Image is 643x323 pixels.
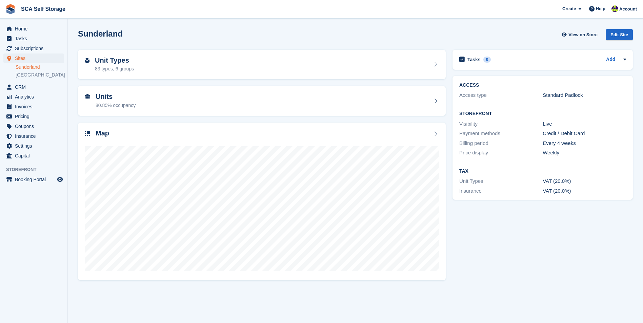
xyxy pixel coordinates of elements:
[3,175,64,184] a: menu
[15,53,56,63] span: Sites
[3,141,64,151] a: menu
[15,24,56,34] span: Home
[543,177,626,185] div: VAT (20.0%)
[15,112,56,121] span: Pricing
[16,64,64,70] a: Sunderland
[3,92,64,102] a: menu
[15,34,56,43] span: Tasks
[606,29,633,43] a: Edit Site
[543,91,626,99] div: Standard Padlock
[5,4,16,14] img: stora-icon-8386f47178a22dfd0bd8f6a31ec36ba5ce8667c1dd55bd0f319d3a0aa187defe.svg
[606,56,615,64] a: Add
[96,129,109,137] h2: Map
[96,102,136,109] div: 80.85% occupancy
[3,44,64,53] a: menu
[96,93,136,101] h2: Units
[459,91,543,99] div: Access type
[15,102,56,111] span: Invoices
[459,83,626,88] h2: ACCESS
[15,44,56,53] span: Subscriptions
[85,58,89,63] img: unit-type-icn-2b2737a686de81e16bb02015468b77c625bbabd49415b5ef34ead5e3b44a266d.svg
[459,139,543,147] div: Billing period
[568,31,598,38] span: View on Store
[18,3,68,15] a: SCA Self Storage
[15,151,56,160] span: Capital
[3,34,64,43] a: menu
[3,131,64,141] a: menu
[15,175,56,184] span: Booking Portal
[459,130,543,137] div: Payment methods
[15,92,56,102] span: Analytics
[459,187,543,195] div: Insurance
[483,57,491,63] div: 0
[3,82,64,92] a: menu
[459,111,626,116] h2: Storefront
[3,112,64,121] a: menu
[95,57,134,64] h2: Unit Types
[56,175,64,184] a: Preview store
[543,187,626,195] div: VAT (20.0%)
[85,131,90,136] img: map-icn-33ee37083ee616e46c38cad1a60f524a97daa1e2b2c8c0bc3eb3415660979fc1.svg
[543,149,626,157] div: Weekly
[543,120,626,128] div: Live
[3,24,64,34] a: menu
[562,5,576,12] span: Create
[543,139,626,147] div: Every 4 weeks
[15,82,56,92] span: CRM
[95,65,134,72] div: 83 types, 6 groups
[3,53,64,63] a: menu
[15,141,56,151] span: Settings
[78,86,446,116] a: Units 80.85% occupancy
[606,29,633,40] div: Edit Site
[459,120,543,128] div: Visibility
[467,57,481,63] h2: Tasks
[15,122,56,131] span: Coupons
[459,177,543,185] div: Unit Types
[596,5,605,12] span: Help
[459,149,543,157] div: Price display
[16,72,64,78] a: [GEOGRAPHIC_DATA]
[611,5,618,12] img: Thomas Webb
[78,123,446,281] a: Map
[3,122,64,131] a: menu
[543,130,626,137] div: Credit / Debit Card
[459,169,626,174] h2: Tax
[78,29,123,38] h2: Sunderland
[3,151,64,160] a: menu
[6,166,67,173] span: Storefront
[3,102,64,111] a: menu
[78,50,446,80] a: Unit Types 83 types, 6 groups
[15,131,56,141] span: Insurance
[561,29,600,40] a: View on Store
[619,6,637,13] span: Account
[85,94,90,99] img: unit-icn-7be61d7bf1b0ce9d3e12c5938cc71ed9869f7b940bace4675aadf7bd6d80202e.svg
